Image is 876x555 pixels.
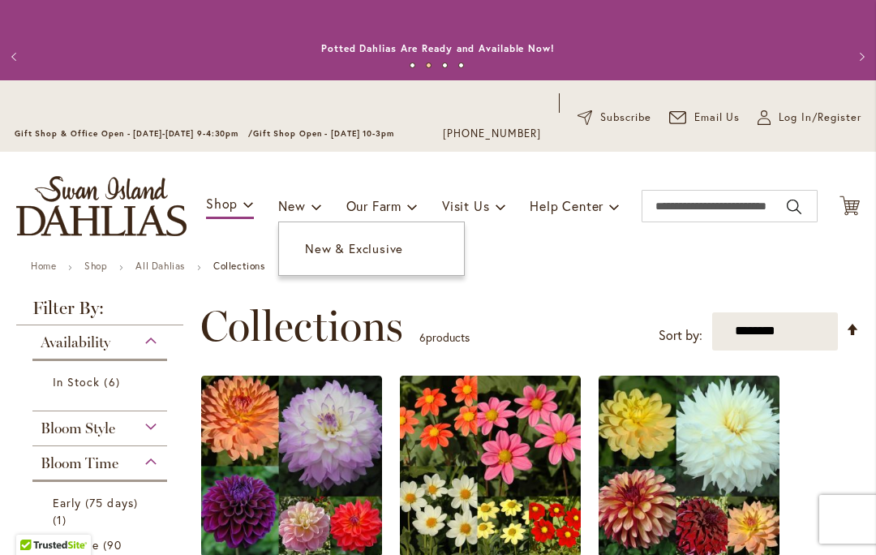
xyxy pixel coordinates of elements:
span: Log In/Register [779,110,861,126]
a: Log In/Register [758,110,861,126]
span: Early (75 days) [53,495,138,510]
a: Potted Dahlias Are Ready and Available Now! [321,42,555,54]
a: Shop [84,260,107,272]
button: 1 of 4 [410,62,415,68]
span: Gift Shop & Office Open - [DATE]-[DATE] 9-4:30pm / [15,128,253,139]
span: Bloom Style [41,419,115,437]
p: products [419,325,470,351]
a: Early (75 days) 1 [53,494,151,528]
span: Bloom Time [41,454,118,472]
span: 1 [53,511,71,528]
span: Shop [206,195,238,212]
strong: Filter By: [16,299,183,325]
span: Help Center [530,197,603,214]
a: All Dahlias [135,260,185,272]
span: 6 [419,329,426,345]
span: New & Exclusive [305,240,403,256]
span: 6 [104,373,123,390]
button: 3 of 4 [442,62,448,68]
span: Our Farm [346,197,401,214]
button: Next [844,41,876,73]
button: 4 of 4 [458,62,464,68]
a: Email Us [669,110,741,126]
span: In Stock [53,374,100,389]
span: Subscribe [600,110,651,126]
span: Collections [200,302,403,351]
a: Home [31,260,56,272]
iframe: Launch Accessibility Center [12,497,58,543]
span: New [278,197,305,214]
span: Visit Us [442,197,489,214]
strong: Collections [213,260,265,272]
span: Email Us [694,110,741,126]
a: In Stock 6 [53,373,151,390]
span: Availability [41,333,110,351]
button: 2 of 4 [426,62,432,68]
a: [PHONE_NUMBER] [443,126,541,142]
span: Gift Shop Open - [DATE] 10-3pm [253,128,394,139]
label: Sort by: [659,321,702,351]
a: Subscribe [578,110,651,126]
a: store logo [16,176,187,236]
